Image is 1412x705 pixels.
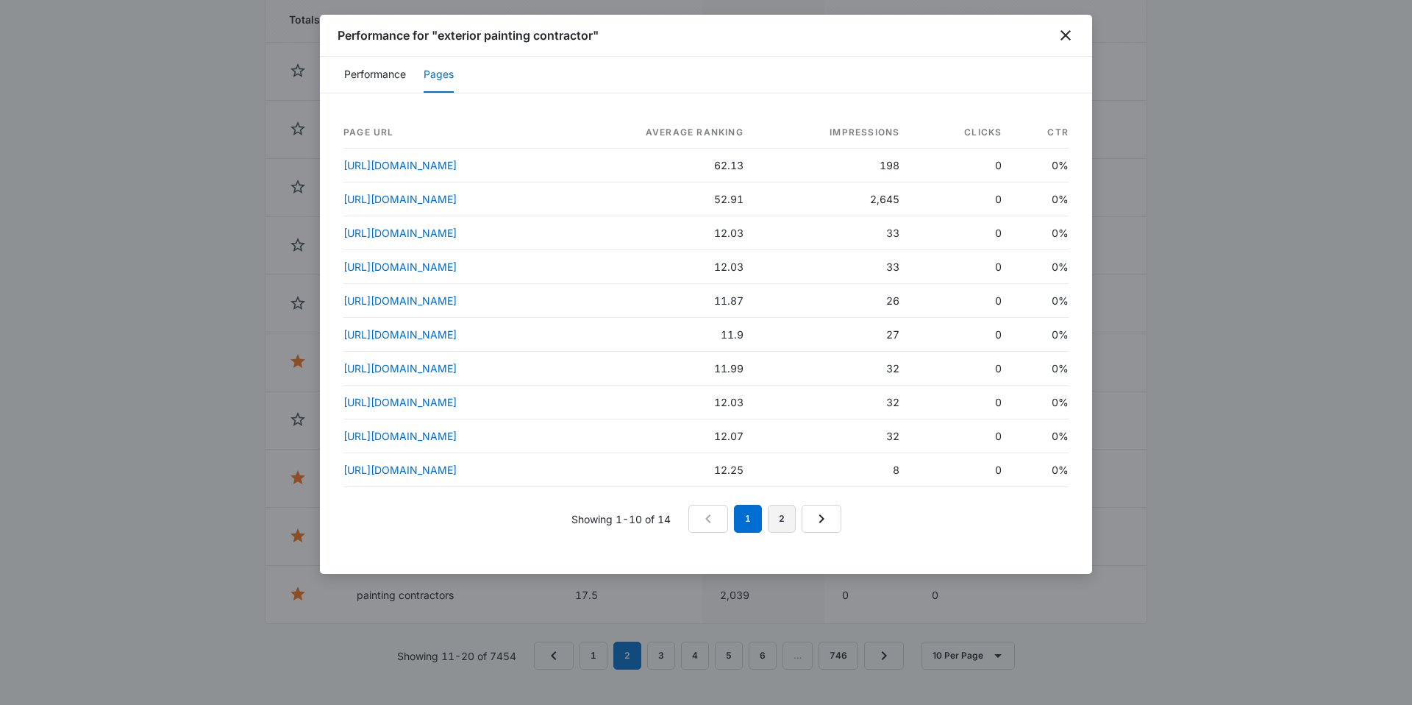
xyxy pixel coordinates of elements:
[755,149,912,183] td: 198
[755,216,912,250] td: 33
[911,250,1013,284] td: 0
[688,505,841,533] nav: Pagination
[424,57,454,93] button: Pages
[571,511,671,527] p: Showing 1-10 of 14
[552,419,755,453] td: 12.07
[734,505,762,533] em: 1
[755,419,912,453] td: 32
[552,352,755,386] td: 11.99
[1013,149,1069,183] td: 0%
[552,149,755,183] td: 62.13
[911,149,1013,183] td: 0
[1057,26,1074,44] button: close
[1013,117,1069,149] th: CTR
[343,294,457,307] a: [URL][DOMAIN_NAME]
[1013,216,1069,250] td: 0%
[344,57,406,93] button: Performance
[343,430,457,442] a: [URL][DOMAIN_NAME]
[552,284,755,318] td: 11.87
[343,396,457,408] a: [URL][DOMAIN_NAME]
[755,386,912,419] td: 32
[911,386,1013,419] td: 0
[911,318,1013,352] td: 0
[552,386,755,419] td: 12.03
[911,352,1013,386] td: 0
[1013,453,1069,487] td: 0%
[343,227,457,239] a: [URL][DOMAIN_NAME]
[343,159,457,171] a: [URL][DOMAIN_NAME]
[343,261,457,273] a: [URL][DOMAIN_NAME]
[755,117,912,149] th: Impressions
[755,318,912,352] td: 27
[755,284,912,318] td: 26
[911,419,1013,453] td: 0
[1013,183,1069,216] td: 0%
[755,183,912,216] td: 2,645
[911,183,1013,216] td: 0
[552,318,755,352] td: 11.9
[911,453,1013,487] td: 0
[911,117,1013,149] th: Clicks
[338,26,599,44] h1: Performance for "exterior painting contractor"
[911,216,1013,250] td: 0
[552,453,755,487] td: 12.25
[802,505,841,533] a: Next Page
[552,250,755,284] td: 12.03
[755,453,912,487] td: 8
[1013,318,1069,352] td: 0%
[552,216,755,250] td: 12.03
[343,117,552,149] th: Page URL
[1013,250,1069,284] td: 0%
[755,352,912,386] td: 32
[343,193,457,205] a: [URL][DOMAIN_NAME]
[552,117,755,149] th: Average Ranking
[552,183,755,216] td: 52.91
[343,464,457,476] a: [URL][DOMAIN_NAME]
[343,362,457,375] a: [URL][DOMAIN_NAME]
[911,284,1013,318] td: 0
[1013,284,1069,318] td: 0%
[755,250,912,284] td: 33
[768,505,796,533] a: Page 2
[1013,419,1069,453] td: 0%
[343,328,457,341] a: [URL][DOMAIN_NAME]
[1013,386,1069,419] td: 0%
[1013,352,1069,386] td: 0%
